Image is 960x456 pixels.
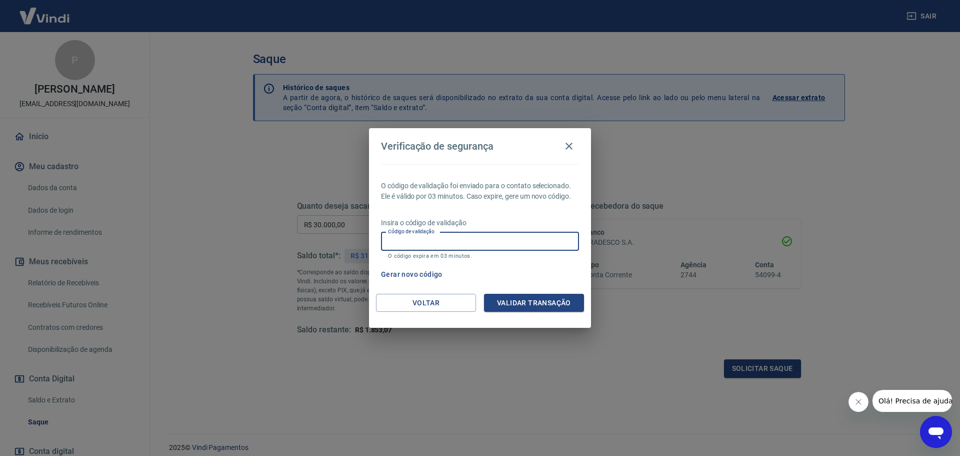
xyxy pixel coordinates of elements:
button: Voltar [376,294,476,312]
iframe: Mensagem da empresa [872,390,952,412]
iframe: Fechar mensagem [848,392,868,412]
h4: Verificação de segurança [381,140,493,152]
label: Código de validação [388,228,434,235]
button: Validar transação [484,294,584,312]
p: O código de validação foi enviado para o contato selecionado. Ele é válido por 03 minutos. Caso e... [381,181,579,202]
span: Olá! Precisa de ajuda? [6,7,84,15]
p: Insira o código de validação [381,218,579,228]
iframe: Botão para abrir a janela de mensagens [920,416,952,448]
button: Gerar novo código [377,265,446,284]
p: O código expira em 03 minutos. [388,253,572,259]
